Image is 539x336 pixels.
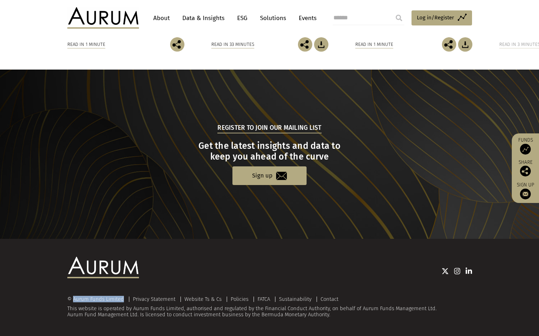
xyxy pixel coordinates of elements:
img: Access Funds [520,144,531,155]
div: Read in 1 minute [355,41,393,48]
div: Read in 33 minutes [211,41,254,48]
img: Share this post [170,37,184,52]
h5: Register to join our mailing list [217,123,321,133]
a: Policies [231,296,249,302]
img: Sign up to our newsletter [520,189,531,199]
div: Share [515,160,535,176]
img: Share this post [520,166,531,176]
div: This website is operated by Aurum Funds Limited, authorised and regulated by the Financial Conduc... [67,296,472,318]
input: Submit [392,11,406,25]
img: Instagram icon [454,268,461,275]
a: Data & Insights [179,11,228,25]
a: Sign up [232,166,307,185]
div: Read in 1 minute [67,41,105,48]
h3: Get the latest insights and data to keep you ahead of the curve [68,141,471,162]
div: © Aurum Funds Limited [67,297,127,302]
img: Download Article [458,37,472,52]
a: Website Ts & Cs [184,296,222,302]
a: Sign up [515,182,535,199]
a: Solutions [256,11,290,25]
a: ESG [234,11,251,25]
a: Events [295,11,317,25]
a: Contact [321,296,338,302]
img: Download Article [314,37,328,52]
a: About [150,11,173,25]
a: Funds [515,137,535,155]
img: Twitter icon [442,268,449,275]
a: Log in/Register [412,10,472,25]
a: FATCA [258,296,270,302]
img: Linkedin icon [466,268,472,275]
img: Share this post [442,37,456,52]
a: Privacy Statement [133,296,175,302]
span: Log in/Register [417,13,454,22]
img: Aurum Logo [67,257,139,278]
a: Sustainability [279,296,312,302]
img: Aurum [67,7,139,29]
img: Share this post [298,37,312,52]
